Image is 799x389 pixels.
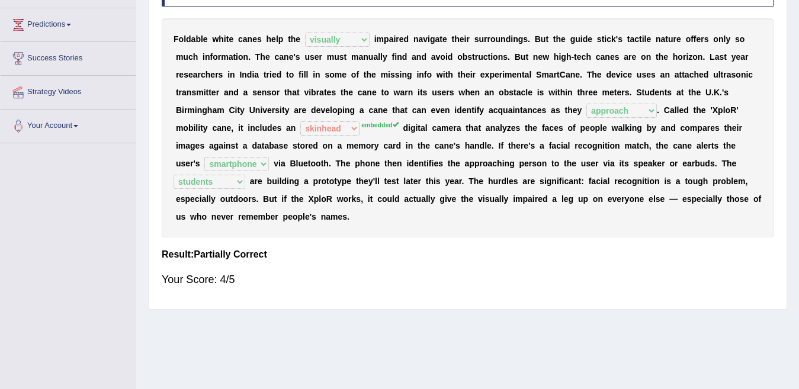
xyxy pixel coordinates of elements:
[384,34,389,44] b: p
[374,34,377,44] b: i
[560,70,566,79] b: C
[344,52,347,62] b: t
[286,70,289,79] b: t
[319,52,322,62] b: r
[299,70,301,79] b: f
[358,52,363,62] b: a
[206,70,211,79] b: h
[252,70,254,79] b: i
[198,70,201,79] b: r
[306,70,309,79] b: l
[452,34,455,44] b: t
[267,34,272,44] b: h
[553,34,556,44] b: t
[315,70,320,79] b: n
[676,34,681,44] b: e
[698,52,703,62] b: n
[511,34,513,44] b: i
[605,52,610,62] b: n
[396,34,399,44] b: r
[535,34,541,44] b: B
[668,34,673,44] b: u
[247,70,252,79] b: d
[618,34,622,44] b: s
[479,34,484,44] b: u
[310,52,315,62] b: s
[210,70,215,79] b: e
[418,34,423,44] b: a
[437,70,443,79] b: w
[665,34,668,44] b: t
[704,34,709,44] b: s
[388,70,390,79] b: i
[440,52,445,62] b: o
[545,34,548,44] b: t
[1,42,136,72] a: Success Stories
[571,52,574,62] b: -
[458,70,461,79] b: t
[678,52,683,62] b: o
[356,70,359,79] b: f
[673,34,676,44] b: r
[423,34,428,44] b: v
[466,70,470,79] b: e
[402,52,407,62] b: d
[467,52,472,62] b: s
[304,52,310,62] b: u
[279,52,284,62] b: a
[184,34,186,44] b: l
[176,70,179,79] b: r
[656,34,661,44] b: n
[475,52,478,62] b: r
[193,70,198,79] b: a
[628,52,631,62] b: r
[457,52,463,62] b: o
[288,34,291,44] b: t
[269,70,272,79] b: i
[740,34,745,44] b: o
[242,70,247,79] b: n
[334,52,339,62] b: u
[1,110,136,139] a: Your Account
[460,34,464,44] b: e
[715,52,720,62] b: a
[179,70,184,79] b: e
[404,34,409,44] b: d
[439,34,442,44] b: t
[248,34,253,44] b: n
[188,52,193,62] b: c
[464,34,467,44] b: i
[474,34,479,44] b: s
[525,70,530,79] b: a
[691,34,694,44] b: f
[466,34,469,44] b: r
[597,34,602,44] b: s
[383,52,387,62] b: y
[490,52,493,62] b: i
[301,70,304,79] b: i
[252,34,257,44] b: e
[424,70,427,79] b: f
[604,34,607,44] b: i
[615,52,620,62] b: s
[513,34,518,44] b: n
[174,34,179,44] b: F
[227,70,230,79] b: i
[493,52,498,62] b: o
[238,34,243,44] b: c
[724,52,727,62] b: t
[575,70,580,79] b: e
[586,52,591,62] b: h
[500,34,506,44] b: n
[203,34,208,44] b: e
[745,52,748,62] b: r
[566,52,572,62] b: h
[587,70,592,79] b: T
[431,52,436,62] b: a
[395,70,400,79] b: s
[371,70,376,79] b: e
[276,34,278,44] b: l
[233,52,236,62] b: t
[506,34,511,44] b: d
[582,52,586,62] b: c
